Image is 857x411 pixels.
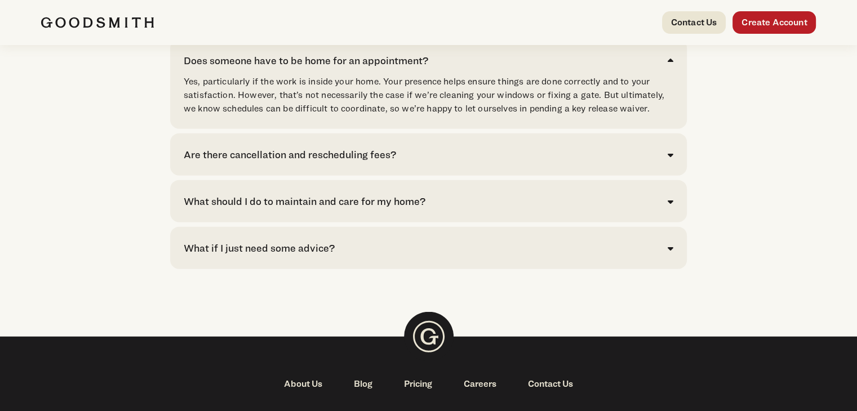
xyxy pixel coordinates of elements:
[388,377,448,391] a: Pricing
[184,194,425,209] div: What should I do to maintain and care for my home?
[732,11,816,34] a: Create Account
[448,377,512,391] a: Careers
[268,377,338,391] a: About Us
[404,312,454,361] img: Goodsmith Logo
[184,53,428,68] div: Does someone have to be home for an appointment?
[338,377,388,391] a: Blog
[41,17,154,28] img: Goodsmith
[184,75,673,115] p: Yes, particularly if the work is inside your home. Your presence helps ensure things are done cor...
[184,240,335,256] div: What if I just need some advice?
[512,377,589,391] a: Contact Us
[184,147,396,162] div: Are there cancellation and rescheduling fees?
[662,11,726,34] a: Contact Us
